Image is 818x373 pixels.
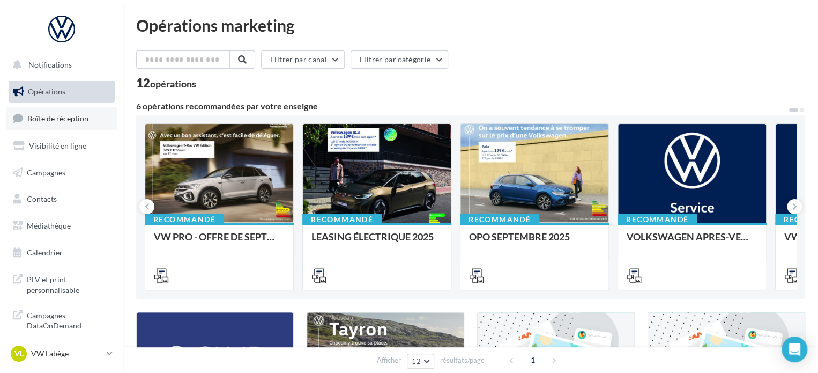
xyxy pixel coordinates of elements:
[311,231,442,253] div: LEASING ÉLECTRIQUE 2025
[31,348,102,359] p: VW Labège
[6,54,113,76] button: Notifications
[154,231,285,253] div: VW PRO - OFFRE DE SEPTEMBRE 25
[27,114,88,123] span: Boîte de réception
[6,242,117,264] a: Calendrier
[6,215,117,237] a: Médiathèque
[150,79,196,89] div: opérations
[377,355,401,365] span: Afficher
[627,231,757,253] div: VOLKSWAGEN APRES-VENTE
[460,214,539,225] div: Recommandé
[302,214,382,225] div: Recommandé
[261,50,345,69] button: Filtrer par canal
[6,188,117,210] a: Contacts
[351,50,448,69] button: Filtrer par catégorie
[29,141,86,150] span: Visibilité en ligne
[136,17,805,33] div: Opérations marketing
[412,357,421,365] span: 12
[14,348,24,359] span: VL
[145,214,224,225] div: Recommandé
[27,272,110,295] span: PLV et print personnalisable
[9,343,115,364] a: VL VW Labège
[27,221,71,230] span: Médiathèque
[28,87,65,96] span: Opérations
[6,268,117,299] a: PLV et print personnalisable
[27,248,63,257] span: Calendrier
[28,60,72,69] span: Notifications
[6,135,117,157] a: Visibilité en ligne
[440,355,485,365] span: résultats/page
[6,107,117,130] a: Boîte de réception
[6,81,117,103] a: Opérations
[136,102,788,111] div: 6 opérations recommandées par votre enseigne
[618,214,697,225] div: Recommandé
[407,354,434,369] button: 12
[782,337,807,362] div: Open Intercom Messenger
[6,304,117,335] a: Campagnes DataOnDemand
[27,194,57,203] span: Contacts
[27,308,110,331] span: Campagnes DataOnDemand
[524,352,541,369] span: 1
[136,77,196,89] div: 12
[27,167,65,177] span: Campagnes
[469,231,600,253] div: OPO SEPTEMBRE 2025
[6,162,117,184] a: Campagnes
